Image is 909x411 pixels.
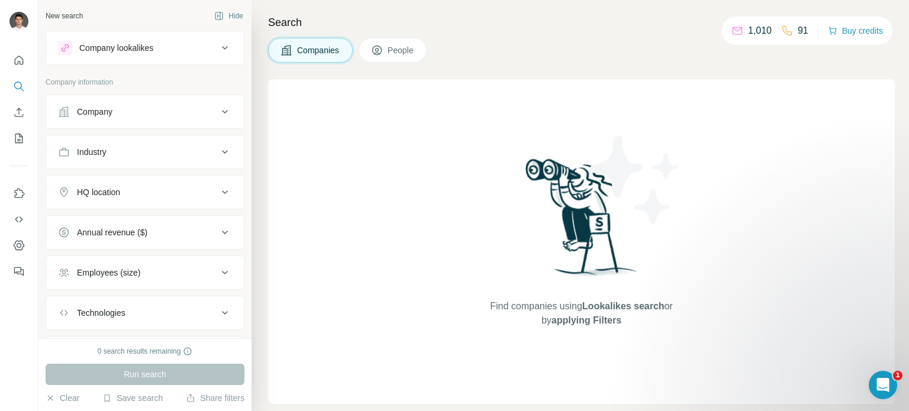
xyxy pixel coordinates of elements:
[77,106,112,118] div: Company
[552,315,621,325] span: applying Filters
[77,267,140,279] div: Employees (size)
[186,392,244,404] button: Share filters
[46,138,244,166] button: Industry
[46,392,79,404] button: Clear
[77,186,120,198] div: HQ location
[102,392,163,404] button: Save search
[388,44,415,56] span: People
[206,7,252,25] button: Hide
[46,34,244,62] button: Company lookalikes
[9,183,28,204] button: Use Surfe on LinkedIn
[9,76,28,97] button: Search
[98,346,193,357] div: 0 search results remaining
[582,301,665,311] span: Lookalikes search
[893,371,902,380] span: 1
[268,14,895,31] h4: Search
[9,102,28,123] button: Enrich CSV
[46,11,83,21] div: New search
[46,77,244,88] p: Company information
[46,178,244,206] button: HQ location
[77,146,107,158] div: Industry
[9,128,28,149] button: My lists
[46,258,244,287] button: Employees (size)
[46,299,244,327] button: Technologies
[297,44,340,56] span: Companies
[828,22,883,39] button: Buy credits
[672,253,909,367] iframe: Intercom notifications message
[798,24,808,38] p: 91
[582,127,688,233] img: Surfe Illustration - Stars
[9,12,28,31] img: Avatar
[79,42,153,54] div: Company lookalikes
[46,218,244,247] button: Annual revenue ($)
[869,371,897,399] iframe: Intercom live chat
[46,98,244,126] button: Company
[748,24,772,38] p: 1,010
[9,261,28,282] button: Feedback
[520,156,643,287] img: Surfe Illustration - Woman searching with binoculars
[9,50,28,71] button: Quick start
[9,209,28,230] button: Use Surfe API
[486,299,676,328] span: Find companies using or by
[9,235,28,256] button: Dashboard
[77,226,147,238] div: Annual revenue ($)
[77,307,125,319] div: Technologies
